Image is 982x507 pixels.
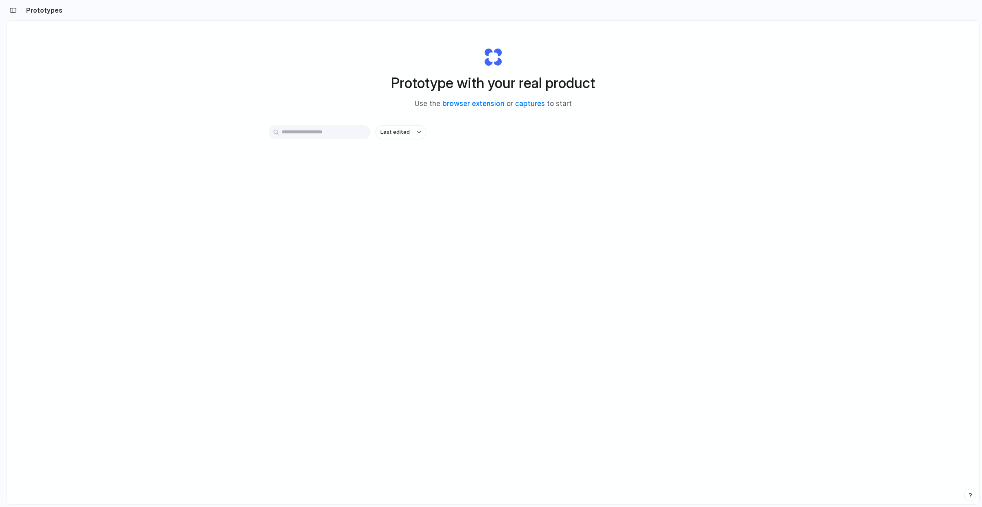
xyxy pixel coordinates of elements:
[23,5,62,15] h2: Prototypes
[442,100,504,108] a: browser extension
[415,99,572,109] span: Use the or to start
[391,72,595,94] h1: Prototype with your real product
[515,100,545,108] a: captures
[375,125,426,139] button: Last edited
[380,128,410,136] span: Last edited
